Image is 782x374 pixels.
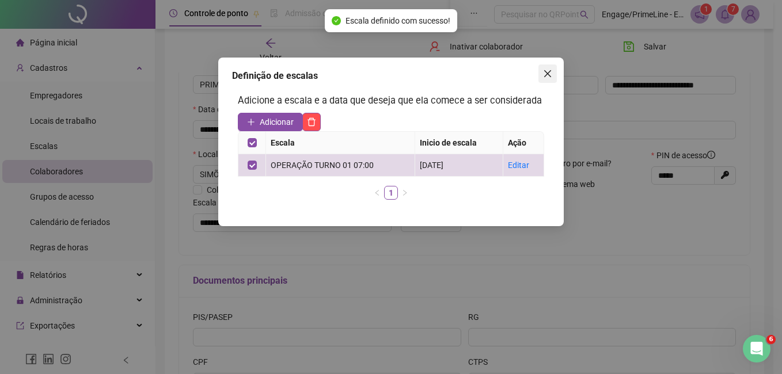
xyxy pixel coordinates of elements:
[538,64,557,83] button: Close
[766,335,776,344] span: 6
[271,159,410,171] div: OPERAÇÃO TURNO 01 07:00
[508,161,529,170] a: Editar
[420,161,443,170] span: [DATE]
[415,132,503,154] th: Inicio de escala
[385,186,397,199] a: 1
[332,16,341,25] span: check-circle
[398,186,412,200] li: Próxima página
[247,118,255,126] span: plus
[260,116,294,128] span: Adicionar
[398,186,412,200] button: right
[370,186,384,200] li: Página anterior
[346,14,450,27] span: Escala definido com sucesso!
[401,189,408,196] span: right
[238,93,544,108] h3: Adicione a escala e a data que deseja que ela comece a ser considerada
[384,186,398,200] li: 1
[503,132,544,154] th: Ação
[743,335,770,362] iframe: Intercom live chat
[238,113,303,131] button: Adicionar
[266,132,415,154] th: Escala
[374,189,381,196] span: left
[370,186,384,200] button: left
[307,117,316,127] span: delete
[232,69,550,83] div: Definição de escalas
[543,69,552,78] span: close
